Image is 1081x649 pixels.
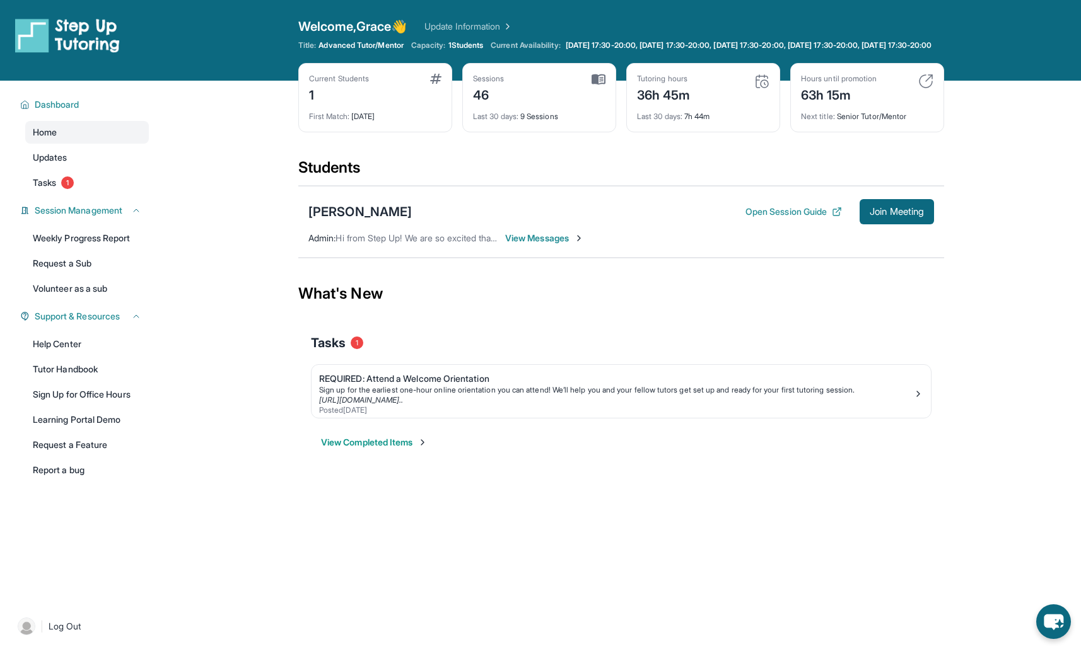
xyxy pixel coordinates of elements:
[637,84,691,104] div: 36h 45m
[801,104,933,122] div: Senior Tutor/Mentor
[473,74,505,84] div: Sessions
[801,84,877,104] div: 63h 15m
[33,151,67,164] span: Updates
[801,74,877,84] div: Hours until promotion
[35,98,79,111] span: Dashboard
[321,436,428,449] button: View Completed Items
[473,84,505,104] div: 46
[298,18,407,35] span: Welcome, Grace 👋
[424,20,513,33] a: Update Information
[312,365,931,418] a: REQUIRED: Attend a Welcome OrientationSign up for the earliest one-hour online orientation you ca...
[25,252,149,275] a: Request a Sub
[637,112,682,121] span: Last 30 days :
[25,121,149,144] a: Home
[311,334,346,352] span: Tasks
[30,204,141,217] button: Session Management
[351,336,363,349] span: 1
[870,208,924,215] span: Join Meeting
[30,98,141,111] button: Dashboard
[566,40,932,50] span: [DATE] 17:30-20:00, [DATE] 17:30-20:00, [DATE] 17:30-20:00, [DATE] 17:30-20:00, [DATE] 17:30-20:00
[637,74,691,84] div: Tutoring hours
[309,74,369,84] div: Current Students
[491,40,560,50] span: Current Availability:
[18,617,35,635] img: user-img
[592,74,605,85] img: card
[473,104,605,122] div: 9 Sessions
[298,158,944,185] div: Students
[309,104,441,122] div: [DATE]
[309,112,349,121] span: First Match :
[61,176,74,189] span: 1
[25,171,149,194] a: Tasks1
[473,112,518,121] span: Last 30 days :
[637,104,769,122] div: 7h 44m
[745,205,842,218] button: Open Session Guide
[33,126,57,139] span: Home
[563,40,935,50] a: [DATE] 17:30-20:00, [DATE] 17:30-20:00, [DATE] 17:30-20:00, [DATE] 17:30-20:00, [DATE] 17:30-20:00
[308,203,412,221] div: [PERSON_NAME]
[25,434,149,456] a: Request a Feature
[25,383,149,406] a: Sign Up for Office Hours
[411,40,446,50] span: Capacity:
[25,408,149,431] a: Learning Portal Demo
[25,227,149,250] a: Weekly Progress Report
[319,385,913,395] div: Sign up for the earliest one-hour online orientation you can attend! We’ll help you and your fell...
[25,277,149,300] a: Volunteer as a sub
[319,405,913,415] div: Posted [DATE]
[500,20,513,33] img: Chevron Right
[918,74,933,89] img: card
[13,612,149,640] a: |Log Out
[318,40,403,50] span: Advanced Tutor/Mentor
[801,112,835,121] span: Next title :
[319,372,913,385] div: REQUIRED: Attend a Welcome Orientation
[430,74,441,84] img: card
[754,74,769,89] img: card
[298,40,316,50] span: Title:
[25,459,149,481] a: Report a bug
[35,310,120,323] span: Support & Resources
[308,233,336,243] span: Admin :
[505,232,584,244] span: View Messages
[860,199,934,224] button: Join Meeting
[298,266,944,321] div: What's New
[30,310,141,323] button: Support & Resources
[49,620,81,633] span: Log Out
[574,233,584,243] img: Chevron-Right
[25,333,149,355] a: Help Center
[448,40,484,50] span: 1 Students
[309,84,369,104] div: 1
[15,18,120,53] img: logo
[33,176,56,189] span: Tasks
[25,146,149,169] a: Updates
[1036,604,1071,639] button: chat-button
[40,619,44,634] span: |
[35,204,122,217] span: Session Management
[25,358,149,381] a: Tutor Handbook
[319,395,403,405] a: [URL][DOMAIN_NAME]..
